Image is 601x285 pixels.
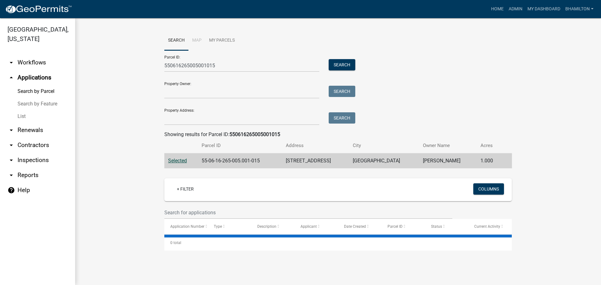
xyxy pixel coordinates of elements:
i: arrow_drop_up [8,74,15,81]
th: Acres [477,138,502,153]
datatable-header-cell: Current Activity [468,219,512,234]
div: 0 total [164,235,512,251]
i: arrow_drop_down [8,156,15,164]
input: Search for applications [164,206,452,219]
div: Showing results for Parcel ID: [164,131,512,138]
a: + Filter [172,183,199,195]
span: Parcel ID [388,224,403,229]
i: arrow_drop_down [8,59,15,66]
th: Address [282,138,349,153]
datatable-header-cell: Applicant [295,219,338,234]
td: 55-06-16-265-005.001-015 [198,153,282,169]
datatable-header-cell: Description [251,219,295,234]
td: [STREET_ADDRESS] [282,153,349,169]
a: My Parcels [205,31,239,51]
span: Applicant [300,224,317,229]
i: help [8,186,15,194]
span: Application Number [170,224,204,229]
th: Parcel ID [198,138,282,153]
span: Current Activity [474,224,500,229]
td: [GEOGRAPHIC_DATA] [349,153,419,169]
datatable-header-cell: Type [208,219,251,234]
td: 1.000 [477,153,502,169]
strong: 550616265005001015 [229,131,280,137]
span: Date Created [344,224,366,229]
a: My Dashboard [525,3,563,15]
td: [PERSON_NAME] [419,153,477,169]
i: arrow_drop_down [8,141,15,149]
th: Owner Name [419,138,477,153]
button: Search [329,86,355,97]
span: Status [431,224,442,229]
th: City [349,138,419,153]
datatable-header-cell: Date Created [338,219,382,234]
datatable-header-cell: Parcel ID [382,219,425,234]
a: Search [164,31,188,51]
a: bhamilton [563,3,596,15]
button: Columns [473,183,504,195]
a: Home [489,3,506,15]
a: Admin [506,3,525,15]
i: arrow_drop_down [8,126,15,134]
datatable-header-cell: Application Number [164,219,208,234]
a: Selected [168,158,187,164]
span: Type [214,224,222,229]
button: Search [329,112,355,124]
span: Description [257,224,276,229]
i: arrow_drop_down [8,171,15,179]
datatable-header-cell: Status [425,219,469,234]
button: Search [329,59,355,70]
